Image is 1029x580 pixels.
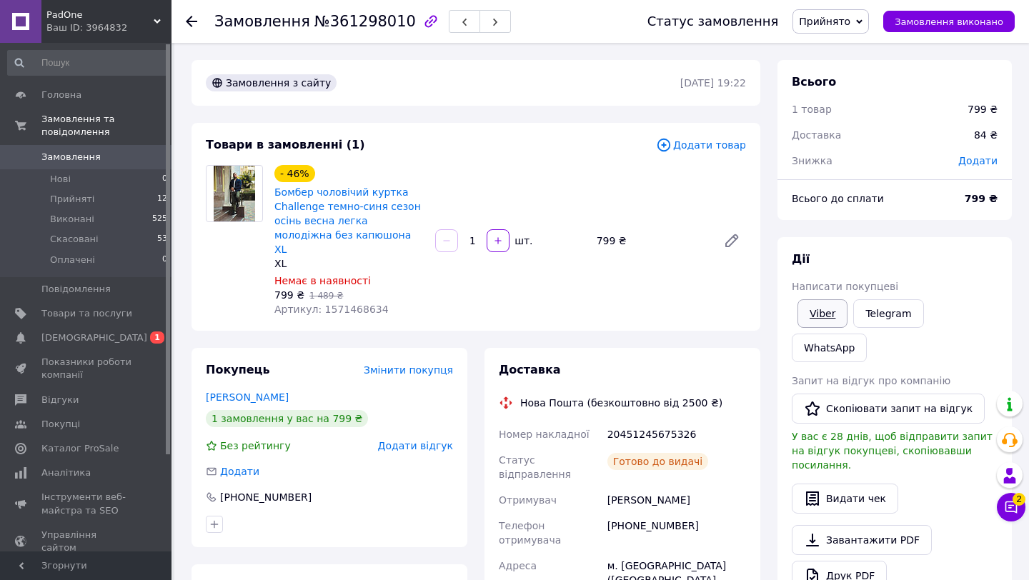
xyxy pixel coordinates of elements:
[792,431,993,471] span: У вас є 28 днів, щоб відправити запит на відгук покупцеві, скопіювавши посилання.
[309,291,343,301] span: 1 489 ₴
[797,299,847,328] a: Viber
[186,14,197,29] div: Повернутися назад
[792,394,985,424] button: Скопіювати запит на відгук
[499,494,557,506] span: Отримувач
[792,252,810,266] span: Дії
[162,254,167,266] span: 0
[607,453,709,470] div: Готово до видачі
[50,173,71,186] span: Нові
[958,155,998,166] span: Додати
[517,396,726,410] div: Нова Пошта (безкоштовно від 2500 ₴)
[46,9,154,21] span: PаdOne
[680,77,746,89] time: [DATE] 19:22
[157,193,167,206] span: 12
[206,74,337,91] div: Замовлення з сайту
[792,155,832,166] span: Знижка
[378,440,453,451] span: Додати відгук
[883,11,1015,32] button: Замовлення виконано
[220,466,259,477] span: Додати
[41,113,171,139] span: Замовлення та повідомлення
[219,490,313,504] div: [PHONE_NUMBER]
[41,466,91,479] span: Аналітика
[41,491,132,516] span: Інструменти веб-майстра та SEO
[499,520,561,546] span: Телефон отримувача
[605,513,749,553] div: [PHONE_NUMBER]
[853,299,923,328] a: Telegram
[41,89,81,101] span: Головна
[792,281,898,292] span: Написати покупцеві
[41,283,111,296] span: Повідомлення
[965,193,998,204] b: 799 ₴
[314,13,416,30] span: №361298010
[968,102,998,116] div: 799 ₴
[792,375,950,386] span: Запит на відгук про компанію
[157,233,167,246] span: 53
[792,104,832,115] span: 1 товар
[50,213,94,226] span: Виконані
[214,166,256,221] img: Бомбер чоловічий куртка Challenge темно-синя сезон осінь весна легка молодіжна без капюшона XL
[41,442,119,455] span: Каталог ProSale
[46,21,171,34] div: Ваш ID: 3964832
[50,193,94,206] span: Прийняті
[499,560,537,571] span: Адреса
[792,129,841,141] span: Доставка
[792,193,884,204] span: Всього до сплати
[41,394,79,406] span: Відгуки
[274,304,389,315] span: Артикул: 1571468634
[274,289,304,301] span: 799 ₴
[364,364,453,376] span: Змінити покупця
[206,138,365,151] span: Товари в замовленні (1)
[150,331,164,344] span: 1
[792,525,932,555] a: Завантажити PDF
[605,487,749,513] div: [PERSON_NAME]
[717,226,746,255] a: Редагувати
[647,14,779,29] div: Статус замовлення
[965,119,1006,151] div: 84 ₴
[220,440,291,451] span: Без рейтингу
[511,234,534,248] div: шт.
[214,13,310,30] span: Замовлення
[591,231,712,251] div: 799 ₴
[50,254,95,266] span: Оплачені
[499,454,571,480] span: Статус відправлення
[206,391,289,403] a: [PERSON_NAME]
[7,50,169,76] input: Пошук
[605,421,749,447] div: 20451245675326
[162,173,167,186] span: 0
[152,213,167,226] span: 525
[792,484,898,514] button: Видати чек
[792,334,867,362] a: WhatsApp
[274,256,424,271] div: XL
[41,331,147,344] span: [DEMOGRAPHIC_DATA]
[50,233,99,246] span: Скасовані
[799,16,850,27] span: Прийнято
[41,307,132,320] span: Товари та послуги
[792,75,836,89] span: Всього
[997,493,1025,521] button: Чат з покупцем2
[895,16,1003,27] span: Замовлення виконано
[274,165,315,182] div: - 46%
[41,356,132,381] span: Показники роботи компанії
[41,418,80,431] span: Покупці
[1013,493,1025,506] span: 2
[206,410,368,427] div: 1 замовлення у вас на 799 ₴
[274,275,371,286] span: Немає в наявності
[499,363,561,376] span: Доставка
[274,186,421,255] a: Бомбер чоловічий куртка Challenge темно-синя сезон осінь весна легка молодіжна без капюшона XL
[656,137,746,153] span: Додати товар
[41,529,132,554] span: Управління сайтом
[206,363,270,376] span: Покупець
[41,151,101,164] span: Замовлення
[499,429,590,440] span: Номер накладної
